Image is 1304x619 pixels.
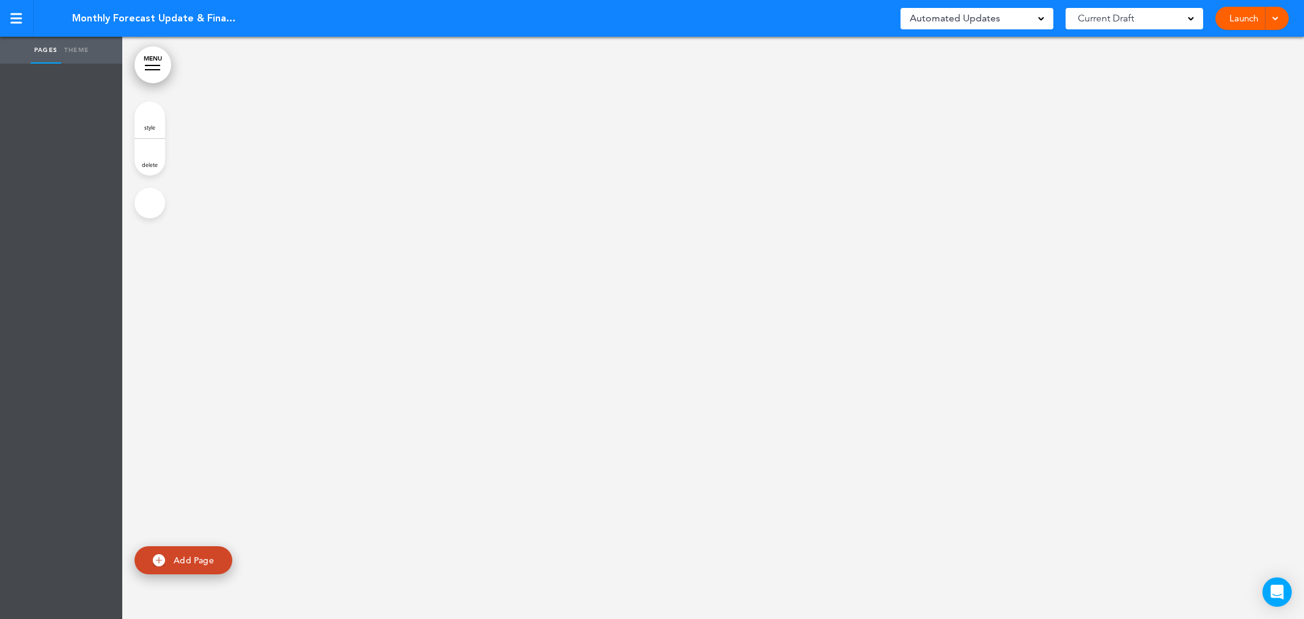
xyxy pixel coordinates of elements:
img: add.svg [153,554,165,566]
a: Launch [1225,7,1263,30]
a: Add Page [134,546,232,575]
a: Theme [61,37,92,64]
span: Add Page [174,555,214,566]
span: Current Draft [1078,10,1134,27]
a: Pages [31,37,61,64]
a: MENU [134,46,171,83]
span: delete [142,161,158,168]
span: style [144,124,155,131]
span: Monthly Forecast Update & Financial Review Procedure [72,12,237,25]
div: Open Intercom Messenger [1262,577,1292,607]
span: Automated Updates [910,10,1000,27]
a: style [134,102,165,138]
a: delete [134,139,165,176]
